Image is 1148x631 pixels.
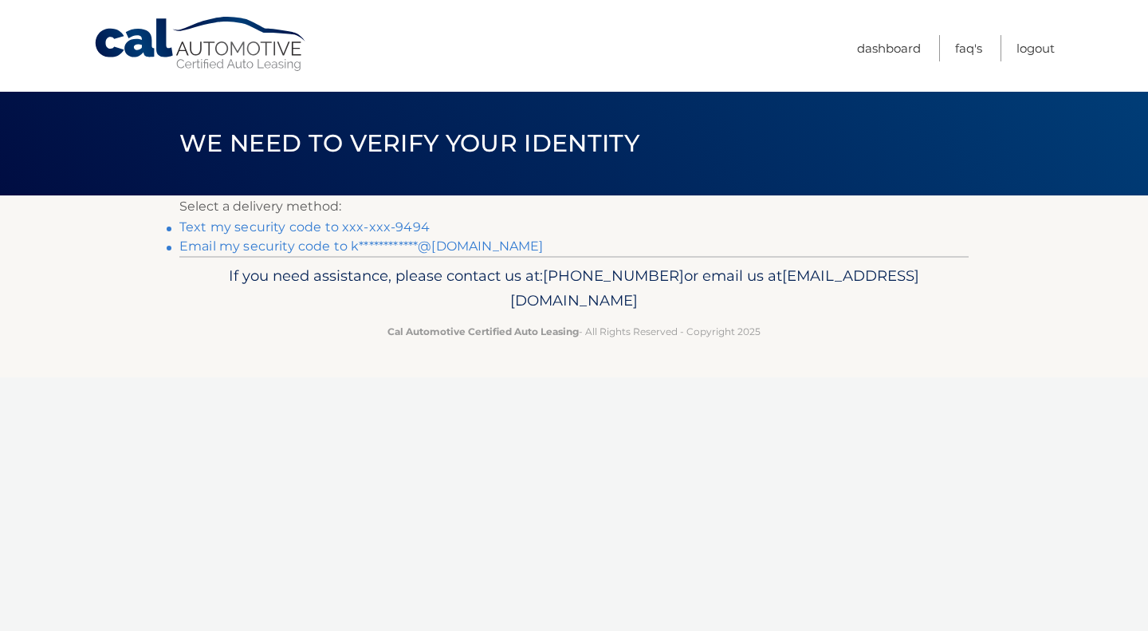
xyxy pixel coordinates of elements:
p: - All Rights Reserved - Copyright 2025 [190,323,958,340]
span: We need to verify your identity [179,128,639,158]
span: [PHONE_NUMBER] [543,266,684,285]
a: FAQ's [955,35,982,61]
a: Dashboard [857,35,921,61]
p: Select a delivery method: [179,195,969,218]
strong: Cal Automotive Certified Auto Leasing [387,325,579,337]
a: Cal Automotive [93,16,309,73]
p: If you need assistance, please contact us at: or email us at [190,263,958,314]
a: Logout [1016,35,1055,61]
a: Text my security code to xxx-xxx-9494 [179,219,430,235]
